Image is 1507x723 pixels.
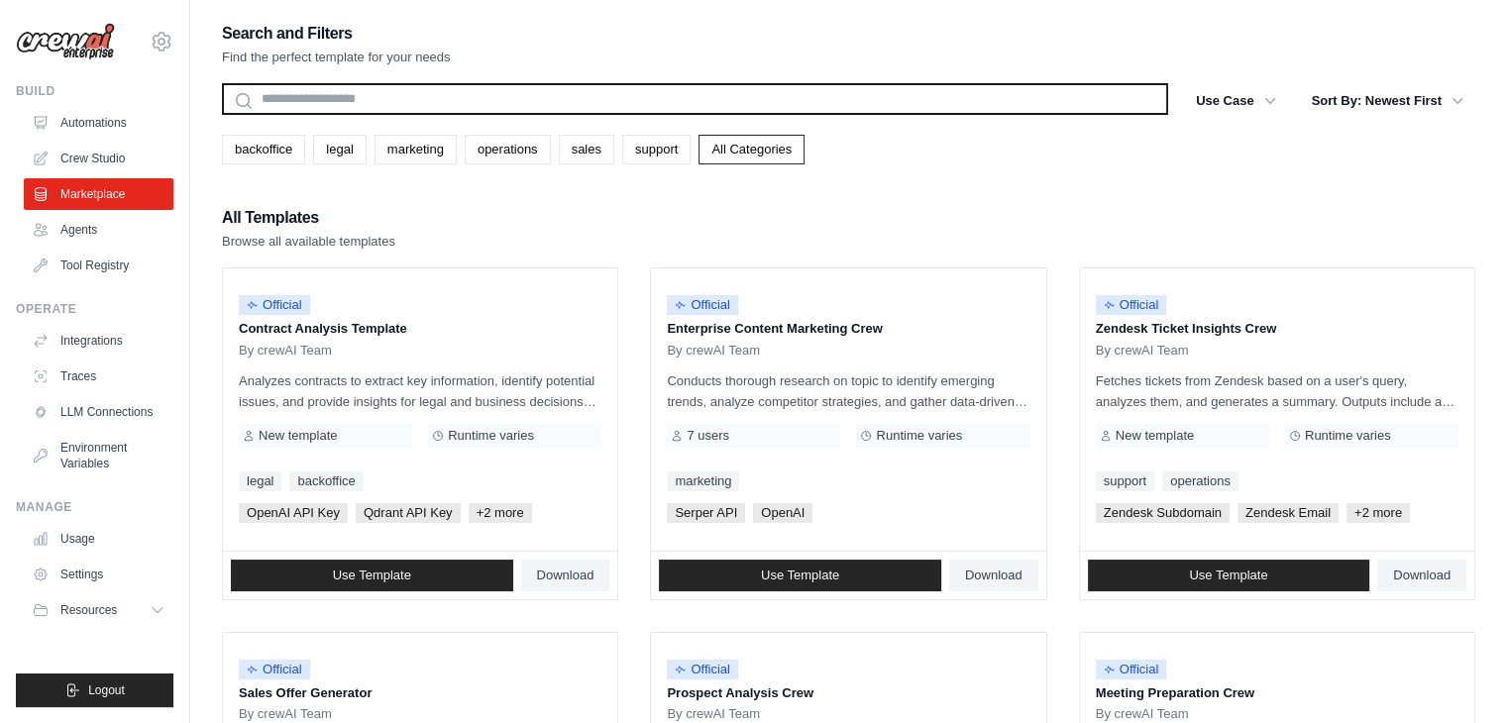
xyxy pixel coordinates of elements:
[239,343,332,359] span: By crewAI Team
[24,432,173,479] a: Environment Variables
[465,135,551,164] a: operations
[687,428,729,444] span: 7 users
[667,319,1029,339] p: Enterprise Content Marketing Crew
[239,319,601,339] p: Contract Analysis Template
[313,135,366,164] a: legal
[222,20,451,48] h2: Search and Filters
[1393,568,1451,583] span: Download
[88,682,125,698] span: Logout
[1162,471,1238,491] a: operations
[667,706,760,722] span: By crewAI Team
[24,250,173,281] a: Tool Registry
[949,560,1038,591] a: Download
[667,503,745,523] span: Serper API
[667,295,738,315] span: Official
[356,503,461,523] span: Qdrant API Key
[1184,83,1288,119] button: Use Case
[667,343,760,359] span: By crewAI Team
[1088,560,1370,591] a: Use Template
[16,83,173,99] div: Build
[24,143,173,174] a: Crew Studio
[375,135,457,164] a: marketing
[667,660,738,679] span: Official
[222,232,395,252] p: Browse all available templates
[1377,560,1466,591] a: Download
[24,396,173,428] a: LLM Connections
[876,428,962,444] span: Runtime varies
[1116,428,1194,444] span: New template
[699,135,805,164] a: All Categories
[24,361,173,392] a: Traces
[16,23,115,60] img: Logo
[24,325,173,357] a: Integrations
[1096,706,1189,722] span: By crewAI Team
[559,135,614,164] a: sales
[753,503,812,523] span: OpenAI
[239,660,310,679] span: Official
[1096,471,1154,491] a: support
[24,107,173,139] a: Automations
[622,135,691,164] a: support
[659,560,941,591] a: Use Template
[24,214,173,246] a: Agents
[16,301,173,317] div: Operate
[1096,503,1230,523] span: Zendesk Subdomain
[24,178,173,210] a: Marketplace
[1305,428,1391,444] span: Runtime varies
[1096,370,1458,412] p: Fetches tickets from Zendesk based on a user's query, analyzes them, and generates a summary. Out...
[239,706,332,722] span: By crewAI Team
[1189,568,1267,583] span: Use Template
[16,673,173,707] button: Logout
[1300,83,1475,119] button: Sort By: Newest First
[24,523,173,555] a: Usage
[469,503,532,523] span: +2 more
[239,683,601,703] p: Sales Offer Generator
[1238,503,1339,523] span: Zendesk Email
[667,683,1029,703] p: Prospect Analysis Crew
[1096,660,1167,679] span: Official
[667,471,739,491] a: marketing
[289,471,363,491] a: backoffice
[222,48,451,67] p: Find the perfect template for your needs
[60,602,117,618] span: Resources
[222,204,395,232] h2: All Templates
[761,568,839,583] span: Use Template
[24,559,173,590] a: Settings
[1346,503,1410,523] span: +2 more
[1096,295,1167,315] span: Official
[24,594,173,626] button: Resources
[667,370,1029,412] p: Conducts thorough research on topic to identify emerging trends, analyze competitor strategies, a...
[333,568,411,583] span: Use Template
[965,568,1023,583] span: Download
[1096,683,1458,703] p: Meeting Preparation Crew
[259,428,337,444] span: New template
[537,568,594,583] span: Download
[521,560,610,591] a: Download
[231,560,513,591] a: Use Template
[239,503,348,523] span: OpenAI API Key
[222,135,305,164] a: backoffice
[16,499,173,515] div: Manage
[1096,319,1458,339] p: Zendesk Ticket Insights Crew
[1096,343,1189,359] span: By crewAI Team
[239,295,310,315] span: Official
[448,428,534,444] span: Runtime varies
[239,370,601,412] p: Analyzes contracts to extract key information, identify potential issues, and provide insights fo...
[239,471,281,491] a: legal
